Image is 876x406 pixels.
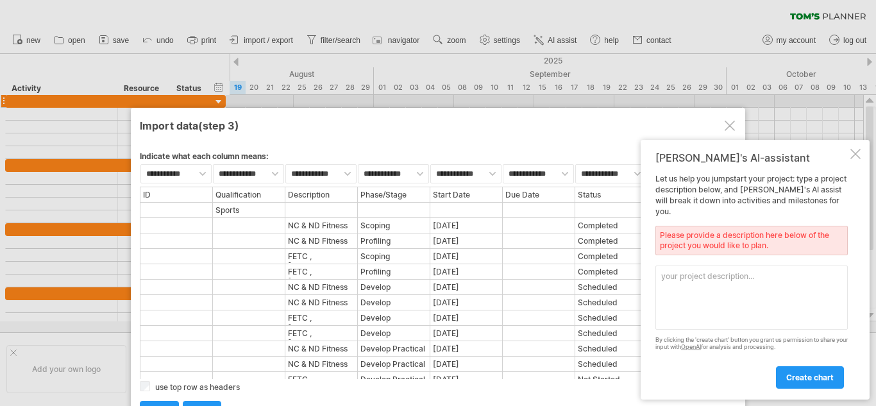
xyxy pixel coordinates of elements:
[431,296,501,309] div: [DATE]
[198,119,239,132] span: (step 3)
[286,219,357,232] div: NC & ND Fitness
[358,373,429,386] div: Develop Practical Skills Module
[286,326,357,340] div: FETC , [GEOGRAPHIC_DATA] & ND Sports Administration
[681,343,701,350] a: OpenAI
[576,296,646,309] div: Scheduled
[431,234,501,248] div: [DATE]
[358,265,429,278] div: Profiling
[576,357,646,371] div: Scheduled
[431,311,501,325] div: [DATE]
[358,357,429,371] div: Develop Practical Skills Module
[286,357,357,371] div: NC & ND Fitness
[286,342,357,355] div: NC & ND Fitness
[576,234,646,248] div: Completed
[286,234,357,248] div: NC & ND Fitness
[503,188,574,201] div: Due Date
[576,250,646,263] div: Completed
[431,326,501,340] div: [DATE]
[576,342,646,355] div: Scheduled
[358,219,429,232] div: Scoping
[576,326,646,340] div: Scheduled
[141,188,212,201] div: ID
[214,203,284,217] div: Sports
[776,366,844,389] a: create chart
[358,250,429,263] div: Scoping
[286,296,357,309] div: NC & ND Fitness
[431,219,501,232] div: [DATE]
[214,188,284,201] div: Qualification Topic
[576,311,646,325] div: Scheduled
[431,373,501,386] div: [DATE]
[576,219,646,232] div: Completed
[655,151,848,164] div: [PERSON_NAME]'s AI-assistant
[358,342,429,355] div: Develop Practical Skills Module
[431,357,501,371] div: [DATE]
[576,265,646,278] div: Completed
[155,382,240,392] label: use top row as headers
[358,234,429,248] div: Profiling
[576,280,646,294] div: Scheduled
[431,265,501,278] div: [DATE]
[358,326,429,340] div: Develop Knowledge Module
[358,311,429,325] div: Develop Knowledge Module
[140,114,736,137] div: Import data
[655,337,848,351] div: By clicking the 'create chart' button you grant us permission to share your input with for analys...
[576,188,646,201] div: Status
[431,250,501,263] div: [DATE]
[286,373,357,386] div: FETC , [GEOGRAPHIC_DATA] & ND Sports Administration
[431,280,501,294] div: [DATE]
[358,296,429,309] div: Develop Knowledge Module
[655,226,848,255] div: Please provide a description here below of the project you would like to plan.
[786,373,834,382] span: create chart
[286,188,357,201] div: Description
[140,151,736,164] div: Indicate what each column means:
[286,250,357,263] div: FETC , [GEOGRAPHIC_DATA] & ND Sports Administration
[576,373,646,386] div: Not Started
[358,280,429,294] div: Develop Knowledge Module
[655,174,848,388] div: Let us help you jumpstart your project: type a project description below, and [PERSON_NAME]'s AI ...
[431,188,501,201] div: Start Date
[431,342,501,355] div: [DATE]
[286,265,357,278] div: FETC , [GEOGRAPHIC_DATA] & ND Sports Administration
[358,188,429,201] div: Phase/Stage
[286,311,357,325] div: FETC , [GEOGRAPHIC_DATA] & ND Sports Administration
[286,280,357,294] div: NC & ND Fitness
